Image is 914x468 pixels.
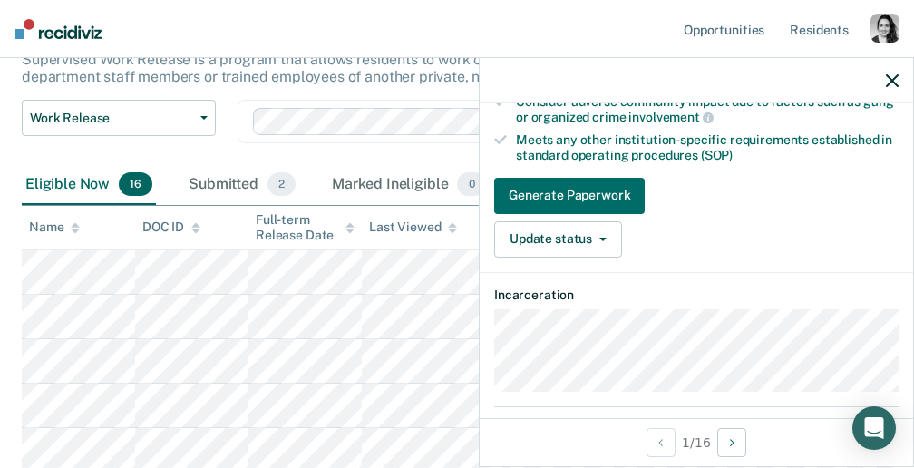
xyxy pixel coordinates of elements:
[457,172,485,196] span: 0
[494,221,622,258] button: Update status
[494,288,899,303] dt: Incarceration
[516,132,899,163] div: Meets any other institution-specific requirements established in standard operating procedures
[852,406,896,450] div: Open Intercom Messenger
[369,219,457,235] div: Last Viewed
[516,94,899,125] div: Consider adverse community impact due to factors such as gang or organized crime
[717,428,746,457] button: Next Opportunity
[185,165,299,205] div: Submitted
[628,110,713,124] span: involvement
[494,178,645,214] button: Generate Paperwork
[328,165,490,205] div: Marked Ineligible
[267,172,296,196] span: 2
[119,172,152,196] span: 16
[256,212,355,243] div: Full-term Release Date
[30,111,193,126] span: Work Release
[480,418,913,466] div: 1 / 16
[22,51,794,85] p: Supervised Work Release is a program that allows residents to work outside of the institution und...
[647,428,676,457] button: Previous Opportunity
[29,219,80,235] div: Name
[15,19,102,39] img: Recidiviz
[22,165,156,205] div: Eligible Now
[142,219,200,235] div: DOC ID
[701,148,733,162] span: (SOP)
